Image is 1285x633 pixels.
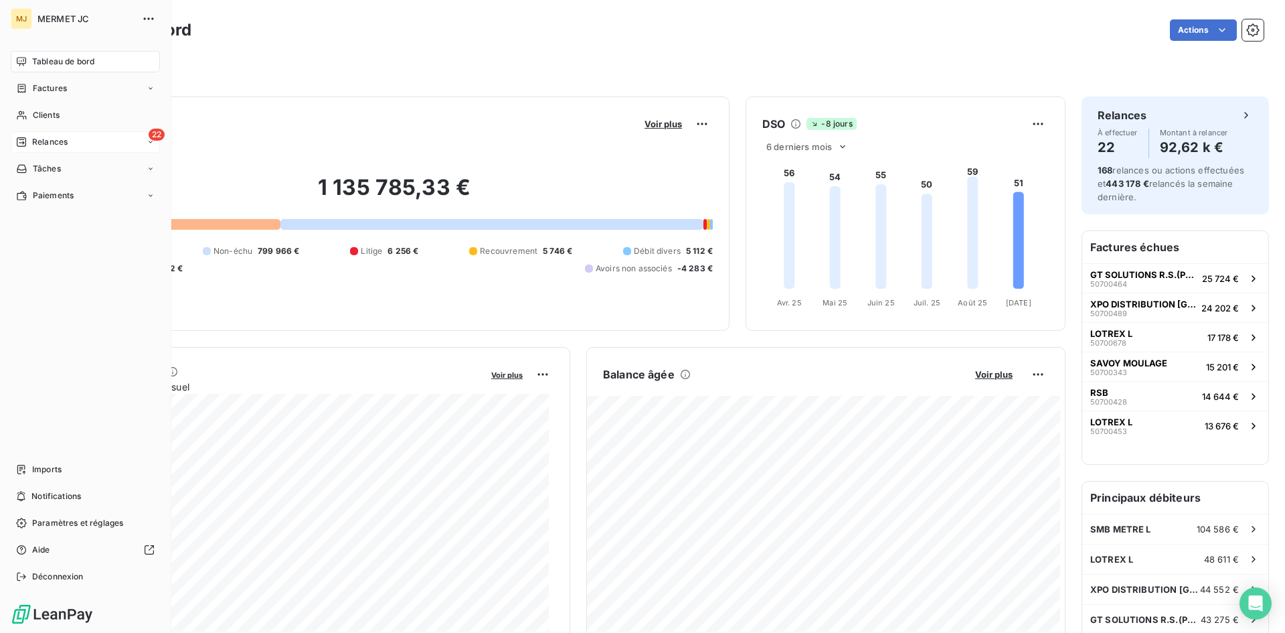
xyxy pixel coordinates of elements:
[1082,352,1268,381] button: SAVOY MOULAGE5070034315 201 €
[491,370,523,380] span: Voir plus
[1082,482,1268,514] h6: Principaux débiteurs
[1090,328,1132,339] span: LOTREX L
[1090,299,1196,309] span: XPO DISTRIBUTION [GEOGRAPHIC_DATA]
[1082,411,1268,440] button: LOTREX L5070045313 676 €
[762,116,785,132] h6: DSO
[1202,391,1239,402] span: 14 644 €
[1090,269,1197,280] span: GT SOLUTIONS R.S.(PNEUS)
[388,245,418,257] span: 6 256 €
[32,56,94,68] span: Tableau de bord
[1201,614,1239,625] span: 43 275 €
[1160,129,1228,137] span: Montant à relancer
[766,141,832,152] span: 6 derniers mois
[213,245,252,257] span: Non-échu
[1090,554,1133,565] span: LOTREX L
[32,517,123,529] span: Paramètres et réglages
[1090,368,1127,376] span: 50700343
[33,82,67,94] span: Factures
[1090,339,1126,347] span: 50700678
[596,263,672,275] span: Avoirs non associés
[1160,137,1228,158] h4: 92,62 k €
[11,539,160,561] a: Aide
[1098,165,1244,202] span: relances ou actions effectuées et relancés la semaine dernière.
[32,544,50,556] span: Aide
[1090,584,1200,595] span: XPO DISTRIBUTION [GEOGRAPHIC_DATA]
[823,298,847,307] tspan: Mai 25
[1090,417,1132,427] span: LOTREX L
[37,13,134,24] span: MERMET JC
[1202,273,1239,284] span: 25 724 €
[1205,421,1239,431] span: 13 676 €
[1006,298,1031,307] tspan: [DATE]
[1090,524,1151,535] span: SMB METRE L
[33,163,61,175] span: Tâches
[361,245,382,257] span: Litige
[76,380,482,394] span: Chiffre d'affaires mensuel
[1206,362,1239,372] span: 15 201 €
[32,136,68,148] span: Relances
[76,174,713,214] h2: 1 135 785,33 €
[1082,293,1268,322] button: XPO DISTRIBUTION [GEOGRAPHIC_DATA]5070048924 202 €
[1204,554,1239,565] span: 48 611 €
[487,368,527,380] button: Voir plus
[149,129,165,141] span: 22
[1082,381,1268,411] button: RSB5070042814 644 €
[1090,309,1127,318] span: 50700489
[1090,280,1127,288] span: 50700464
[33,109,60,121] span: Clients
[11,604,94,625] img: Logo LeanPay
[480,245,537,257] span: Recouvrement
[914,298,940,307] tspan: Juil. 25
[1098,137,1138,158] h4: 22
[1090,387,1108,398] span: RSB
[645,119,682,129] span: Voir plus
[971,368,1017,380] button: Voir plus
[32,464,62,476] span: Imports
[11,8,32,29] div: MJ
[1207,332,1239,343] span: 17 178 €
[1098,165,1112,175] span: 168
[543,245,572,257] span: 5 746 €
[32,571,84,583] span: Déconnexion
[1082,322,1268,352] button: LOTREX L5070067817 178 €
[33,190,74,202] span: Paiements
[31,490,81,502] span: Notifications
[686,245,713,257] span: 5 112 €
[634,245,681,257] span: Débit divers
[603,366,675,382] h6: Balance âgée
[1098,129,1138,137] span: À effectuer
[1090,614,1201,625] span: GT SOLUTIONS R.S.(PNEUS)
[958,298,987,307] tspan: Août 25
[806,118,856,130] span: -8 jours
[1106,178,1148,189] span: 443 178 €
[1197,524,1239,535] span: 104 586 €
[258,245,299,257] span: 799 966 €
[1082,231,1268,263] h6: Factures échues
[677,263,713,275] span: -4 283 €
[777,298,802,307] tspan: Avr. 25
[1082,263,1268,293] button: GT SOLUTIONS R.S.(PNEUS)5070046425 724 €
[1239,587,1272,620] div: Open Intercom Messenger
[867,298,895,307] tspan: Juin 25
[1090,358,1167,368] span: SAVOY MOULAGE
[1170,19,1237,41] button: Actions
[1200,584,1239,595] span: 44 552 €
[1090,427,1127,435] span: 50700453
[975,369,1013,380] span: Voir plus
[1098,107,1146,123] h6: Relances
[640,118,686,130] button: Voir plus
[1090,398,1127,406] span: 50700428
[1201,303,1239,313] span: 24 202 €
